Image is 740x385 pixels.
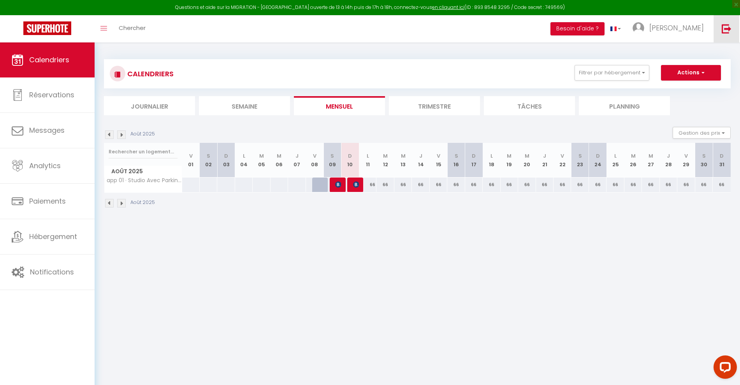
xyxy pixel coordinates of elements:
[661,65,721,81] button: Actions
[109,145,178,159] input: Rechercher un logement...
[348,152,352,160] abbr: D
[323,143,341,178] th: 09
[589,143,606,178] th: 24
[667,152,670,160] abbr: J
[518,143,536,178] th: 20
[294,96,385,115] li: Mensuel
[130,199,155,206] p: Août 2025
[217,143,235,178] th: 03
[536,143,554,178] th: 21
[484,96,575,115] li: Tâches
[589,178,606,192] div: 66
[614,152,617,160] abbr: L
[29,161,61,171] span: Analytics
[259,152,264,160] abbr: M
[394,143,412,178] th: 13
[383,152,388,160] abbr: M
[23,21,71,35] img: Super Booking
[130,130,155,138] p: Août 2025
[642,143,659,178] th: 27
[501,143,518,178] th: 19
[430,178,447,192] div: 66
[575,65,649,81] button: Filtrer par hébergement
[550,22,605,35] button: Besoin d'aide ?
[119,24,146,32] span: Chercher
[501,178,518,192] div: 66
[271,143,288,178] th: 06
[627,15,714,42] a: ... [PERSON_NAME]
[376,143,394,178] th: 12
[432,4,464,11] a: en cliquant ici
[707,352,740,385] iframe: LiveChat chat widget
[543,152,546,160] abbr: J
[606,178,624,192] div: 66
[720,152,724,160] abbr: D
[536,178,554,192] div: 66
[105,178,183,183] span: app 01 · Studio Avec Parking Privé wifi Gratuit 1
[200,143,217,178] th: 02
[224,152,228,160] abbr: D
[554,143,571,178] th: 22
[341,143,359,178] th: 10
[649,23,704,33] span: [PERSON_NAME]
[295,152,299,160] abbr: J
[465,178,483,192] div: 66
[633,22,644,34] img: ...
[335,177,341,192] span: [PERSON_NAME]
[389,96,480,115] li: Trimestre
[695,143,713,178] th: 30
[199,96,290,115] li: Semaine
[660,143,677,178] th: 28
[677,143,695,178] th: 29
[483,178,500,192] div: 66
[243,152,245,160] abbr: L
[472,152,476,160] abbr: D
[359,178,376,192] div: 66
[29,125,65,135] span: Messages
[29,196,66,206] span: Paiements
[722,24,731,33] img: logout
[624,178,642,192] div: 66
[483,143,500,178] th: 18
[579,96,670,115] li: Planning
[330,152,334,160] abbr: S
[642,178,659,192] div: 66
[525,152,529,160] abbr: M
[596,152,600,160] abbr: D
[437,152,440,160] abbr: V
[288,143,306,178] th: 07
[518,178,536,192] div: 66
[104,96,195,115] li: Journalier
[430,143,447,178] th: 15
[702,152,706,160] abbr: S
[306,143,323,178] th: 08
[649,152,653,160] abbr: M
[182,143,200,178] th: 01
[571,178,589,192] div: 66
[606,143,624,178] th: 25
[624,143,642,178] th: 26
[660,178,677,192] div: 66
[253,143,270,178] th: 05
[554,178,571,192] div: 66
[578,152,582,160] abbr: S
[412,178,429,192] div: 66
[367,152,369,160] abbr: L
[713,143,731,178] th: 31
[631,152,636,160] abbr: M
[677,178,695,192] div: 66
[29,90,74,100] span: Réservations
[419,152,422,160] abbr: J
[125,65,174,83] h3: CALENDRIERS
[29,55,69,65] span: Calendriers
[571,143,589,178] th: 23
[447,143,465,178] th: 16
[29,232,77,241] span: Hébergement
[412,143,429,178] th: 14
[207,152,210,160] abbr: S
[490,152,493,160] abbr: L
[713,178,731,192] div: 66
[447,178,465,192] div: 66
[673,127,731,139] button: Gestion des prix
